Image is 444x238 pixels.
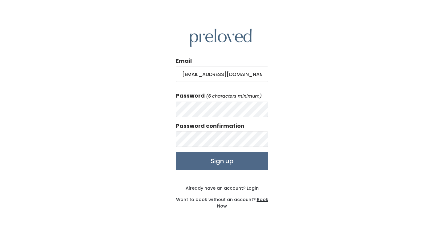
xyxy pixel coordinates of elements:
[247,185,259,191] u: Login
[176,192,268,209] div: Want to book without an account?
[176,57,192,65] label: Email
[176,152,268,170] input: Sign up
[176,92,205,100] label: Password
[190,29,252,47] img: preloved logo
[176,185,268,192] div: Already have an account?
[206,93,262,99] em: (6 characters minimum)
[217,196,268,209] a: Book Now
[176,122,245,130] label: Password confirmation
[245,185,259,191] a: Login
